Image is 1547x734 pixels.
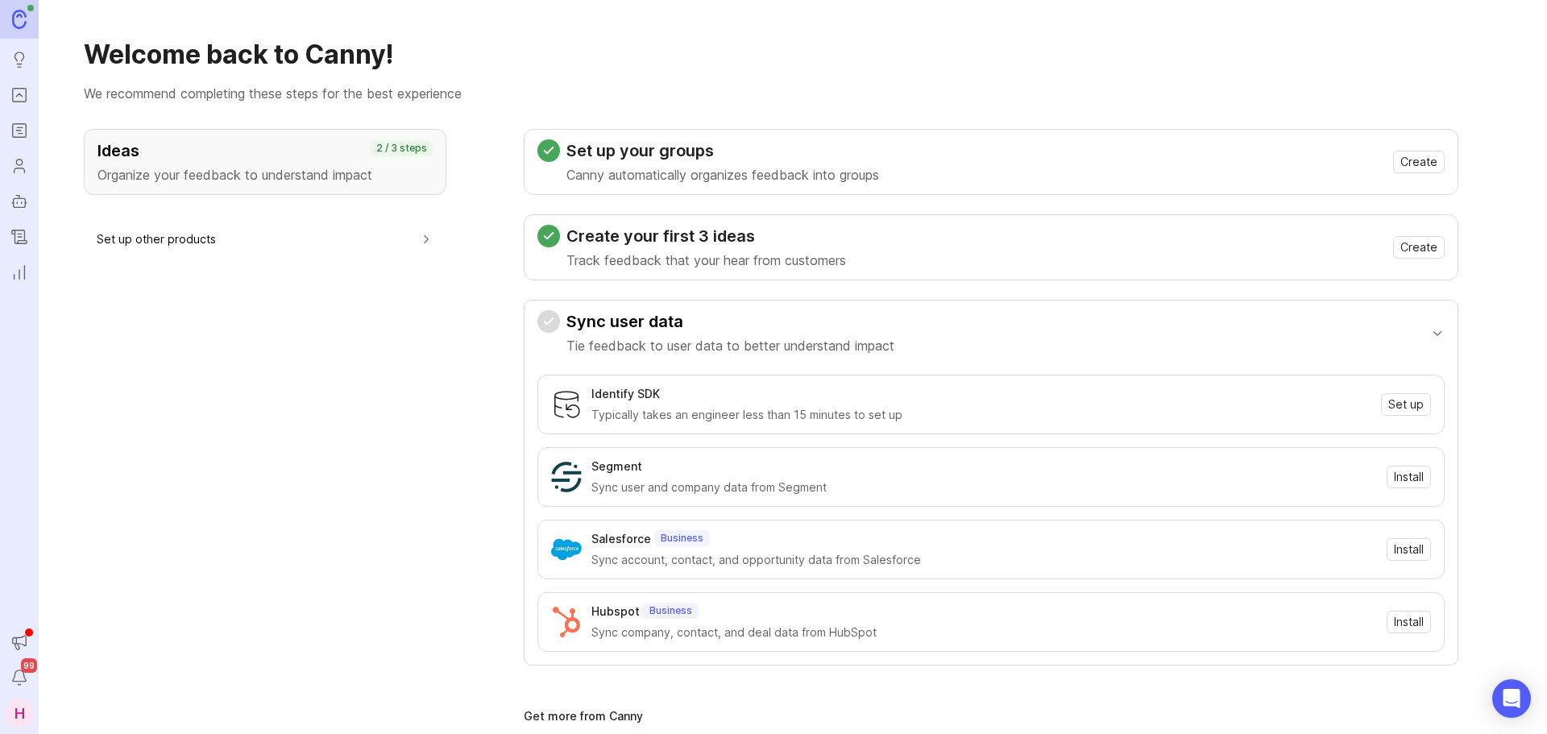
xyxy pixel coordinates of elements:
img: Canny Home [12,10,27,28]
a: Ideas [5,45,34,74]
a: Portal [5,81,34,110]
span: 99 [21,658,37,673]
button: Install [1387,538,1431,561]
h3: Sync user data [566,310,894,333]
div: Sync user and company data from Segment [591,479,1377,496]
button: Install [1387,466,1431,488]
button: Set up other products [97,221,433,257]
h1: Welcome back to Canny! [84,39,1502,71]
a: Reporting [5,258,34,287]
div: Open Intercom Messenger [1492,679,1531,718]
button: Install [1387,611,1431,633]
p: 2 / 3 steps [376,142,427,155]
div: Sync account, contact, and opportunity data from Salesforce [591,551,1377,569]
button: IdeasOrganize your feedback to understand impact2 / 3 steps [84,129,446,195]
div: Typically takes an engineer less than 15 minutes to set up [591,406,1371,424]
span: Install [1394,469,1424,485]
span: Create [1400,239,1437,255]
p: We recommend completing these steps for the best experience [84,84,1502,103]
div: Identify SDK [591,385,660,403]
img: Segment [551,462,582,492]
h3: Create your first 3 ideas [566,225,846,247]
button: Create [1393,151,1445,173]
a: Autopilot [5,187,34,216]
img: Salesforce [551,534,582,565]
p: Business [649,604,692,617]
p: Business [661,532,703,545]
span: Create [1400,154,1437,170]
a: Roadmaps [5,116,34,145]
button: Sync user dataTie feedback to user data to better understand impact [537,301,1445,365]
span: Set up [1388,396,1424,413]
div: Hubspot [591,603,640,620]
img: Identify SDK [551,389,582,420]
button: Announcements [5,628,34,657]
div: Salesforce [591,530,651,548]
a: Users [5,151,34,180]
img: Hubspot [551,607,582,637]
p: Tie feedback to user data to better understand impact [566,336,894,355]
h3: Ideas [97,139,433,162]
button: Set up [1381,393,1431,416]
p: Organize your feedback to understand impact [97,165,433,185]
div: Get more from Canny [524,711,1458,722]
h3: Set up your groups [566,139,879,162]
div: Sync company, contact, and deal data from HubSpot [591,624,1377,641]
p: Track feedback that your hear from customers [566,251,846,270]
button: H [5,699,34,728]
a: Changelog [5,222,34,251]
div: Sync user dataTie feedback to user data to better understand impact [537,365,1445,665]
span: Install [1394,541,1424,558]
div: Segment [591,458,642,475]
span: Install [1394,614,1424,630]
button: Create [1393,236,1445,259]
p: Canny automatically organizes feedback into groups [566,165,879,185]
button: Notifications [5,663,34,692]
